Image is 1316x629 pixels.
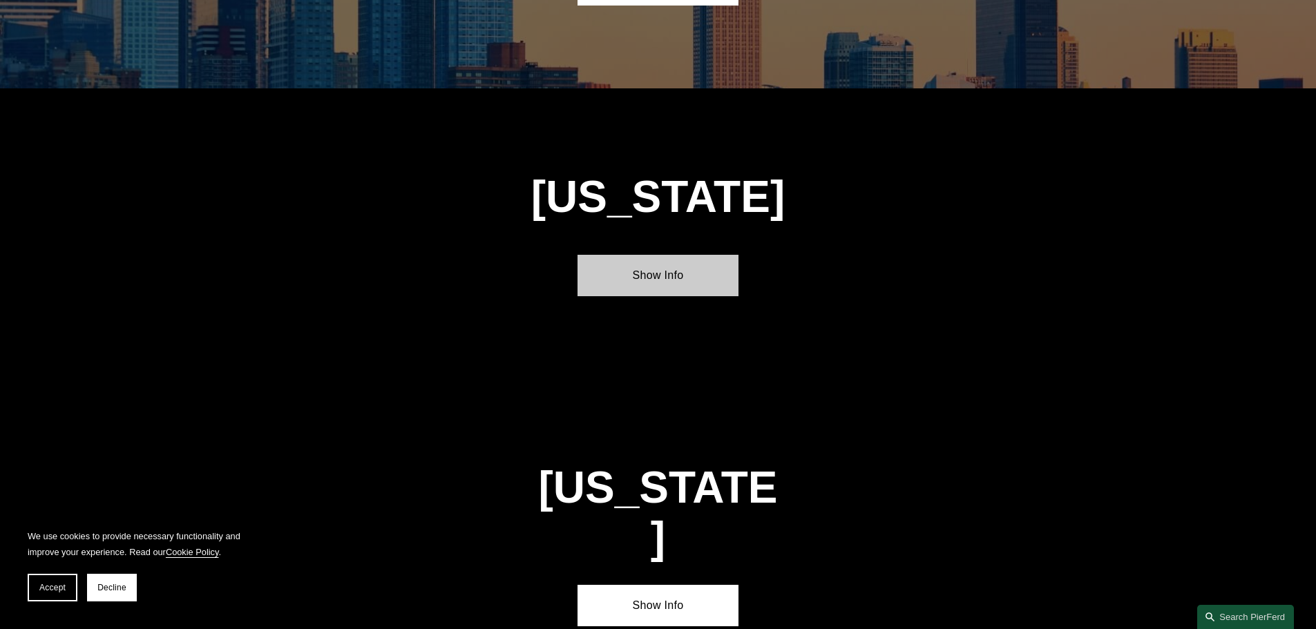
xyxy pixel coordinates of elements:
a: Show Info [578,585,738,626]
h1: [US_STATE] [537,463,779,563]
button: Accept [28,574,77,601]
span: Accept [39,583,66,592]
a: Show Info [578,255,738,296]
section: Cookie banner [14,514,263,615]
a: Search this site [1197,605,1294,629]
h1: [US_STATE] [457,172,859,222]
button: Decline [87,574,137,601]
p: We use cookies to provide necessary functionality and improve your experience. Read our . [28,528,249,560]
span: Decline [97,583,126,592]
a: Cookie Policy [166,547,219,557]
